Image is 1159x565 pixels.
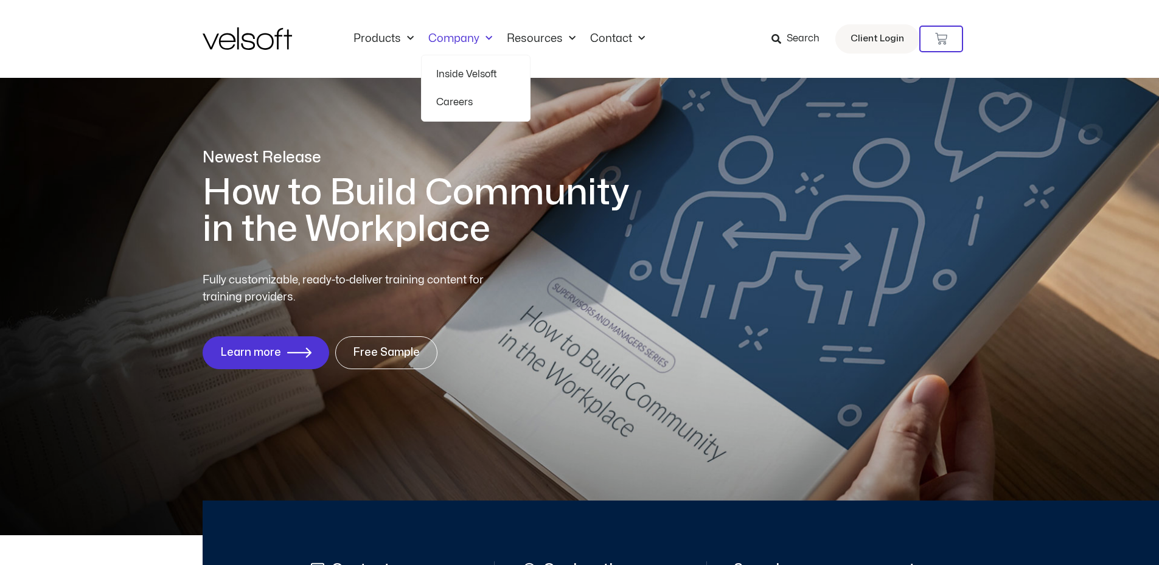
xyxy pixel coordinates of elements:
a: Inside Velsoft [436,60,515,88]
img: Velsoft Training Materials [203,27,292,50]
span: Free Sample [353,347,420,359]
span: Search [787,31,820,47]
a: ContactMenu Toggle [583,32,652,46]
a: ProductsMenu Toggle [346,32,421,46]
p: Newest Release [203,147,647,168]
a: Learn more [203,336,329,369]
h1: How to Build Community in the Workplace [203,175,647,248]
span: Client Login [851,31,904,47]
a: CompanyMenu Toggle [421,32,499,46]
a: ResourcesMenu Toggle [499,32,583,46]
a: Client Login [835,24,919,54]
a: Careers [436,88,515,116]
a: Free Sample [335,336,437,369]
p: Fully customizable, ready-to-deliver training content for training providers. [203,272,506,306]
span: Learn more [220,347,281,359]
nav: Menu [346,32,652,46]
ul: CompanyMenu Toggle [421,55,531,122]
a: Search [771,29,828,49]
